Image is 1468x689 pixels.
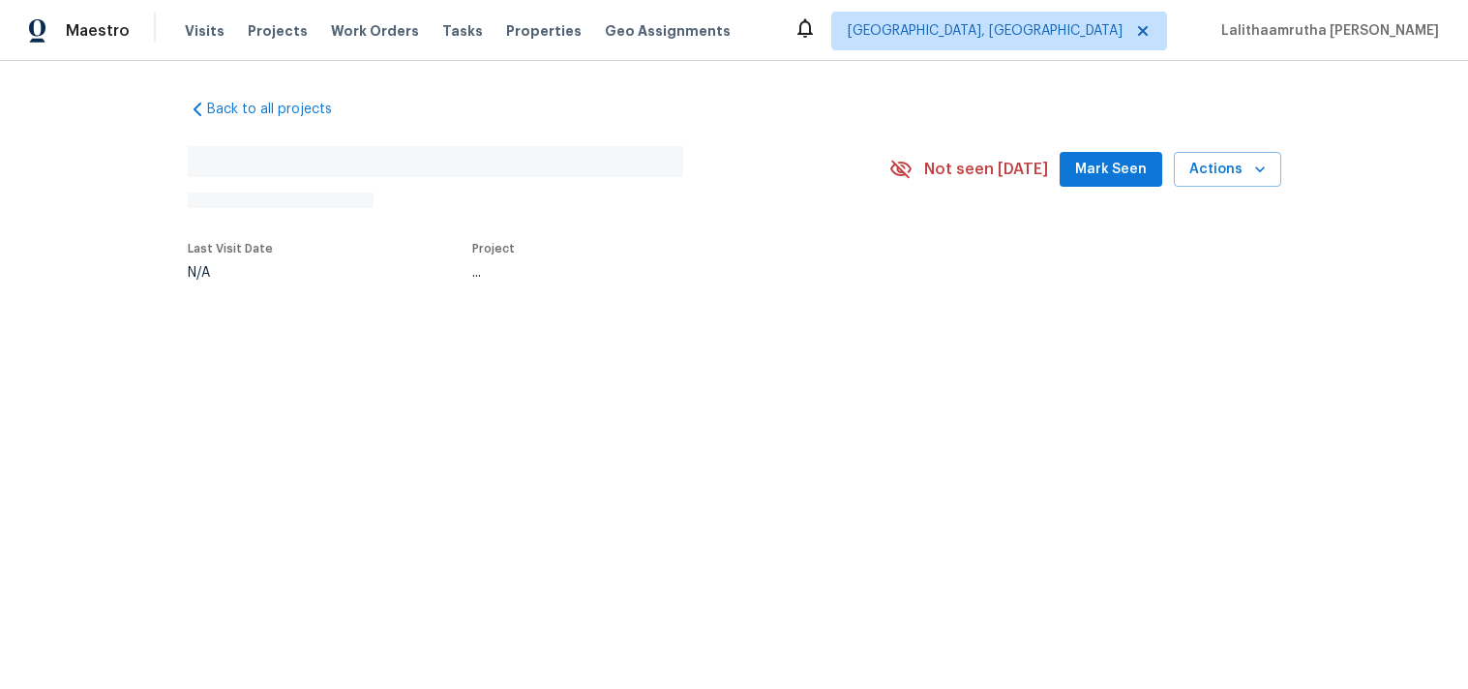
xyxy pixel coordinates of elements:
span: Work Orders [331,21,419,41]
span: Not seen [DATE] [924,160,1048,179]
span: Tasks [442,24,483,38]
span: Maestro [66,21,130,41]
span: Project [472,243,515,255]
span: Lalithaamrutha [PERSON_NAME] [1213,21,1439,41]
div: N/A [188,266,273,280]
button: Actions [1174,152,1281,188]
span: Geo Assignments [605,21,731,41]
button: Mark Seen [1060,152,1162,188]
a: Back to all projects [188,100,374,119]
span: Visits [185,21,225,41]
span: Actions [1189,158,1266,182]
span: Last Visit Date [188,243,273,255]
span: Properties [506,21,582,41]
span: Projects [248,21,308,41]
span: [GEOGRAPHIC_DATA], [GEOGRAPHIC_DATA] [848,21,1123,41]
span: Mark Seen [1075,158,1147,182]
div: ... [472,266,844,280]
